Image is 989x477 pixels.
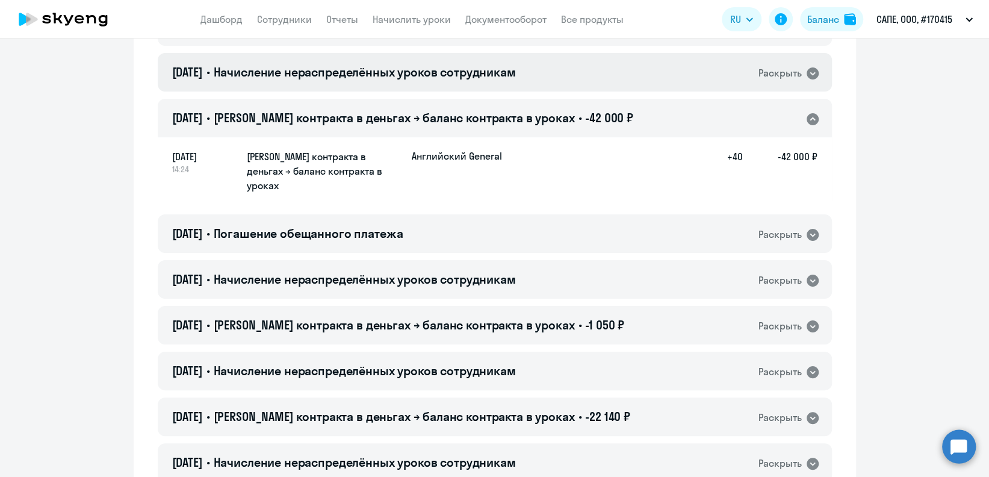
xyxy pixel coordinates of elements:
[213,272,515,287] span: Начисление нераспределённых уроков сотрудникам
[758,273,802,288] div: Раскрыть
[200,13,243,25] a: Дашборд
[206,409,210,424] span: •
[206,226,210,241] span: •
[585,110,633,125] span: -42 000 ₽
[844,13,856,25] img: balance
[172,164,237,175] span: 14:24
[172,110,203,125] span: [DATE]
[206,64,210,79] span: •
[213,226,403,241] span: Погашение обещанного платежа
[172,149,237,164] span: [DATE]
[213,317,574,332] span: [PERSON_NAME] контракта в деньгах → баланс контракта в уроках
[758,410,802,425] div: Раскрыть
[758,227,802,242] div: Раскрыть
[758,319,802,334] div: Раскрыть
[870,5,979,34] button: САПЕ, ООО, #170415
[213,409,574,424] span: [PERSON_NAME] контракта в деньгах → баланс контракта в уроках
[807,12,839,26] div: Баланс
[172,363,203,378] span: [DATE]
[206,272,210,287] span: •
[247,149,402,193] h5: [PERSON_NAME] контракта в деньгах → баланс контракта в уроках
[876,12,952,26] p: САПЕ, ООО, #170415
[213,64,515,79] span: Начисление нераспределённых уроков сотрудникам
[722,7,761,31] button: RU
[326,13,358,25] a: Отчеты
[172,455,203,470] span: [DATE]
[206,317,210,332] span: •
[206,455,210,470] span: •
[578,110,581,125] span: •
[578,409,581,424] span: •
[373,13,451,25] a: Начислить уроки
[758,364,802,379] div: Раскрыть
[758,456,802,471] div: Раскрыть
[172,317,203,332] span: [DATE]
[465,13,547,25] a: Документооборот
[206,363,210,378] span: •
[172,226,203,241] span: [DATE]
[585,409,630,424] span: -22 140 ₽
[172,409,203,424] span: [DATE]
[257,13,312,25] a: Сотрудники
[213,110,574,125] span: [PERSON_NAME] контракта в деньгах → баланс контракта в уроках
[206,110,210,125] span: •
[800,7,863,31] button: Балансbalance
[585,317,624,332] span: -1 050 ₽
[704,149,743,194] h5: +40
[412,149,502,163] p: Английский General
[578,317,581,332] span: •
[758,66,802,81] div: Раскрыть
[743,149,817,194] h5: -42 000 ₽
[213,363,515,378] span: Начисление нераспределённых уроков сотрудникам
[561,13,624,25] a: Все продукты
[172,272,203,287] span: [DATE]
[730,12,741,26] span: RU
[213,455,515,470] span: Начисление нераспределённых уроков сотрудникам
[172,64,203,79] span: [DATE]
